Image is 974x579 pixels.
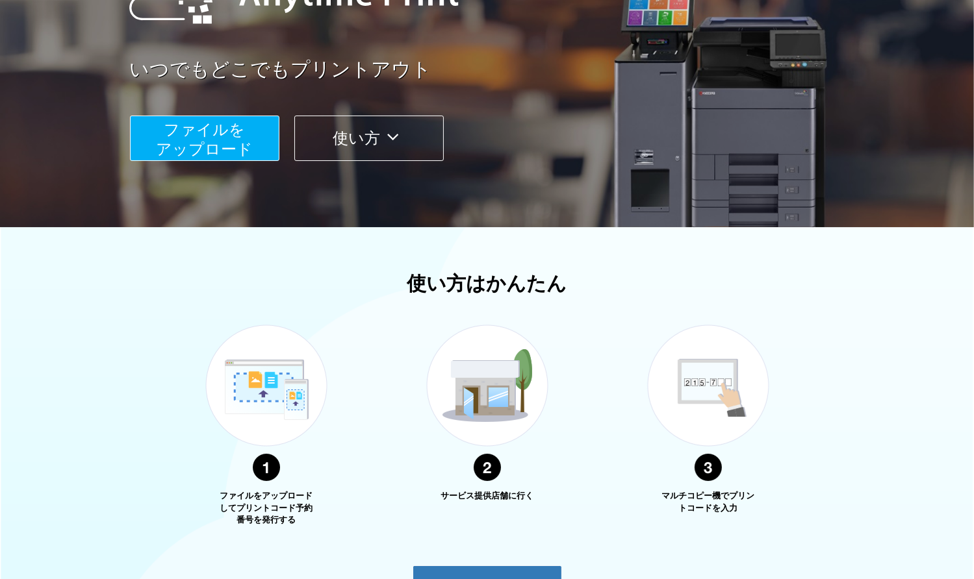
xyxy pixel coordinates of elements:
a: いつでもどこでもプリントアウト [130,56,877,84]
p: サービス提供店舗に行く [439,490,536,502]
span: ファイルを ​​アップロード [156,121,253,158]
button: 使い方 [294,116,444,161]
p: マルチコピー機でプリントコードを入力 [660,490,757,514]
p: ファイルをアップロードしてプリントコード予約番号を発行する [218,490,315,526]
button: ファイルを​​アップロード [130,116,279,161]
